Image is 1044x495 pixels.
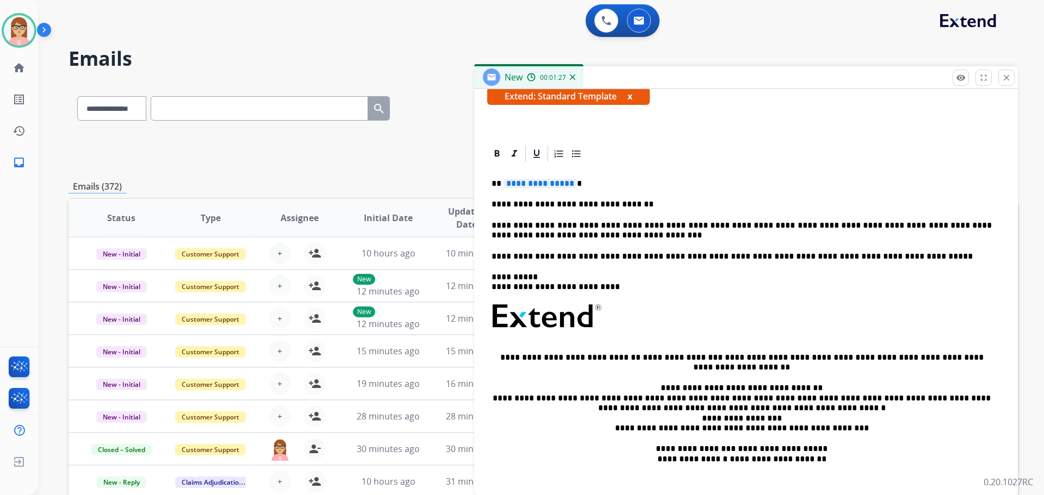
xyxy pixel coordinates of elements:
[13,61,26,74] mat-icon: home
[4,15,34,46] img: avatar
[357,443,420,455] span: 30 minutes ago
[357,378,420,390] span: 19 minutes ago
[362,475,415,487] span: 10 hours ago
[362,247,415,259] span: 10 hours ago
[269,340,291,362] button: +
[551,146,567,162] div: Ordered List
[201,211,221,224] span: Type
[277,247,282,260] span: +
[91,444,152,455] span: Closed – Solved
[97,477,146,488] span: New - Reply
[13,124,26,137] mat-icon: history
[357,318,420,330] span: 12 minutes ago
[446,378,509,390] span: 16 minutes ago
[13,93,26,106] mat-icon: list_alt
[281,211,319,224] span: Assignee
[353,306,375,317] p: New
[175,346,246,358] span: Customer Support
[308,410,321,423] mat-icon: person_add
[269,405,291,427] button: +
[69,180,126,193] p: Emails (372)
[442,205,492,231] span: Updated Date
[568,146,585,162] div: Bullet List
[446,410,509,422] span: 28 minutes ago
[446,475,509,487] span: 31 minutes ago
[308,377,321,390] mat-icon: person_add
[96,411,147,423] span: New - Initial
[277,312,282,325] span: +
[984,475,1033,488] p: 0.20.1027RC
[364,211,413,224] span: Initial Date
[308,279,321,292] mat-icon: person_add
[529,146,545,162] div: Underline
[446,312,509,324] span: 12 minutes ago
[277,377,282,390] span: +
[269,373,291,394] button: +
[96,281,147,292] span: New - Initial
[308,442,321,455] mat-icon: person_remove
[308,475,321,488] mat-icon: person_add
[446,247,509,259] span: 10 minutes ago
[175,314,246,325] span: Customer Support
[277,410,282,423] span: +
[506,146,523,162] div: Italic
[357,345,420,357] span: 15 minutes ago
[96,314,147,325] span: New - Initial
[277,279,282,292] span: +
[308,312,321,325] mat-icon: person_add
[96,379,147,390] span: New - Initial
[107,211,135,224] span: Status
[446,443,509,455] span: 30 minutes ago
[357,285,420,297] span: 12 minutes ago
[175,477,250,488] span: Claims Adjudication
[357,410,420,422] span: 28 minutes ago
[956,73,966,83] mat-icon: remove_red_eye
[353,274,375,285] p: New
[269,242,291,264] button: +
[446,280,509,292] span: 12 minutes ago
[13,156,26,169] mat-icon: inbox
[372,102,386,115] mat-icon: search
[487,87,650,105] span: Extend: Standard Template
[269,438,291,461] img: agent-avatar
[540,73,566,82] span: 00:01:27
[69,48,1018,70] h2: Emails
[277,475,282,488] span: +
[446,345,509,357] span: 15 minutes ago
[627,90,632,103] button: x
[308,344,321,358] mat-icon: person_add
[269,275,291,297] button: +
[1002,73,1011,83] mat-icon: close
[505,71,523,83] span: New
[175,281,246,292] span: Customer Support
[269,471,291,492] button: +
[489,146,505,162] div: Bold
[175,248,246,260] span: Customer Support
[277,344,282,358] span: +
[175,411,246,423] span: Customer Support
[96,346,147,358] span: New - Initial
[175,379,246,390] span: Customer Support
[175,444,246,455] span: Customer Support
[269,308,291,329] button: +
[96,248,147,260] span: New - Initial
[308,247,321,260] mat-icon: person_add
[979,73,989,83] mat-icon: fullscreen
